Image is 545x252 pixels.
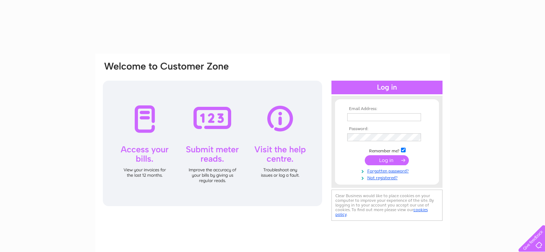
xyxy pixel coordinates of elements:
th: Password: [345,127,429,132]
td: Remember me? [345,147,429,154]
a: cookies policy [335,207,428,217]
a: Not registered? [347,174,429,181]
th: Email Address: [345,106,429,111]
a: Forgotten password? [347,167,429,174]
div: Clear Business would like to place cookies on your computer to improve your experience of the sit... [331,190,443,221]
input: Submit [365,155,409,165]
